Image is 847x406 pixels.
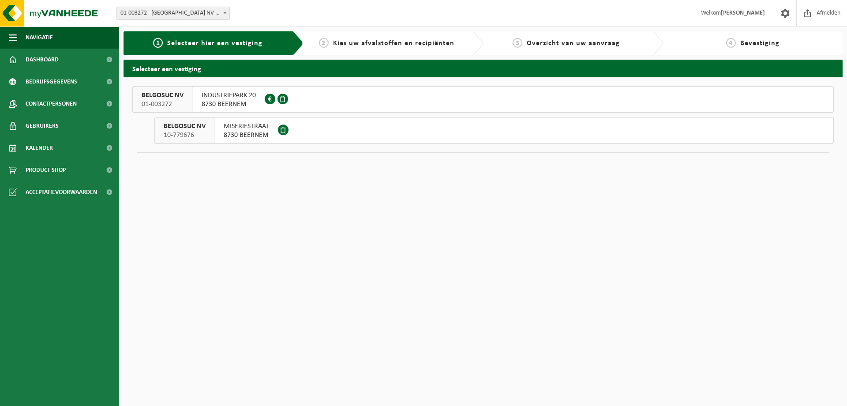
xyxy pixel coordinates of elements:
span: Contactpersonen [26,93,77,115]
span: 1 [153,38,163,48]
span: Kalender [26,137,53,159]
span: Product Shop [26,159,66,181]
span: 10-779676 [164,131,206,140]
button: BELGOSUC NV 10-779676 MISERIESTRAAT8730 BEERNEM [154,117,834,144]
span: 01-003272 - BELGOSUC NV - BEERNEM [117,7,229,19]
h2: Selecteer een vestiging [124,60,843,77]
span: Dashboard [26,49,59,71]
span: Bedrijfsgegevens [26,71,77,93]
span: BELGOSUC NV [164,122,206,131]
span: 01-003272 - BELGOSUC NV - BEERNEM [116,7,230,20]
span: BELGOSUC NV [142,91,184,100]
span: Gebruikers [26,115,59,137]
span: 2 [319,38,329,48]
span: 4 [726,38,736,48]
span: MISERIESTRAAT [224,122,269,131]
span: Selecteer hier een vestiging [167,40,262,47]
span: Overzicht van uw aanvraag [527,40,620,47]
span: 8730 BEERNEM [202,100,256,109]
span: 3 [513,38,522,48]
span: 01-003272 [142,100,184,109]
span: Navigatie [26,27,53,49]
span: Bevestiging [740,40,780,47]
span: Acceptatievoorwaarden [26,181,97,203]
span: 8730 BEERNEM [224,131,269,140]
strong: [PERSON_NAME] [721,10,765,16]
span: Kies uw afvalstoffen en recipiënten [333,40,454,47]
span: INDUSTRIEPARK 20 [202,91,256,100]
button: BELGOSUC NV 01-003272 INDUSTRIEPARK 208730 BEERNEM [132,86,834,113]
